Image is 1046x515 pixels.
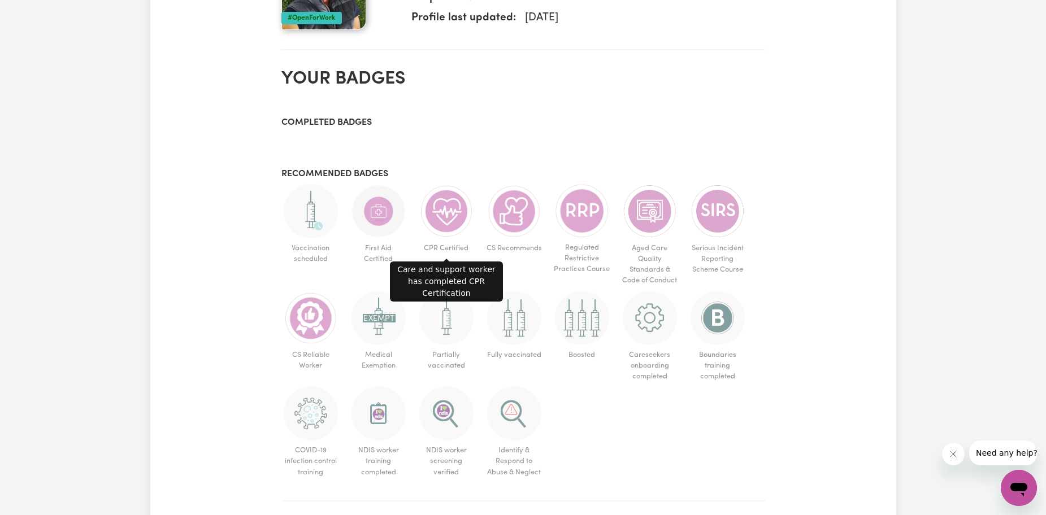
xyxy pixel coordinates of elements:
img: CS Academy: Introduction to NDIS Worker Training course completed [351,386,406,440]
img: CS Academy: Boundaries in care and support work course completed [691,291,745,345]
span: Aged Care Quality Standards & Code of Conduct [620,238,679,291]
div: #OpenForWork [281,12,342,24]
img: Care and support worker has received 1 dose of the COVID-19 vaccine [419,291,474,345]
img: CS Academy: Identify & Respond to Abuse & Neglect in Aged & Disability course completed [487,386,541,440]
img: Care worker is recommended by Careseekers [487,184,541,238]
iframe: Close message [942,443,965,465]
span: Boundaries training completed [688,345,747,387]
img: Care and support worker has booked an appointment and is waiting for the first dose of the COVID-... [284,184,338,238]
h3: Completed badges [281,117,765,128]
iframe: Button to launch messaging window [1001,470,1037,506]
dd: [DATE] [516,10,756,27]
span: CPR Certified [417,238,476,258]
span: Need any help? [7,8,68,17]
img: CS Academy: COVID-19 Infection Control Training course completed [284,386,338,440]
img: CS Academy: Serious Incident Reporting Scheme course completed [691,184,745,238]
span: Regulated Restrictive Practices Course [553,238,611,280]
img: NDIS Worker Screening Verified [419,386,474,440]
span: Partially vaccinated [417,345,476,376]
span: Serious Incident Reporting Scheme Course [688,238,747,280]
span: Careseekers onboarding completed [620,345,679,387]
dt: Profile last updated: [411,10,516,31]
img: Care and support worker has completed First Aid Certification [351,184,406,238]
img: Care and support worker has received 2 doses of COVID-19 vaccine [487,291,541,345]
span: Boosted [553,345,611,365]
span: NDIS worker training completed [349,440,408,482]
span: Fully vaccinated [485,345,544,365]
span: NDIS worker screening verified [417,440,476,482]
span: COVID-19 infection control training [281,440,340,482]
span: First Aid Certified [349,238,408,269]
div: Care and support worker has completed CPR Certification [390,261,503,302]
img: Care worker is most reliable worker [284,291,338,345]
span: Medical Exemption [349,345,408,376]
span: CS Recommends [485,238,544,258]
span: CS Reliable Worker [281,345,340,376]
img: Worker has a medical exemption and cannot receive COVID-19 vaccine [351,291,406,345]
h2: Your badges [281,68,765,90]
img: CS Academy: Regulated Restrictive Practices course completed [555,184,609,238]
img: Care and support worker has completed CPR Certification [419,184,474,238]
h3: Recommended badges [281,169,765,180]
iframe: Message from company [969,440,1037,465]
img: CS Academy: Careseekers Onboarding course completed [623,291,677,345]
span: Vaccination scheduled [281,238,340,269]
img: Care and support worker has received booster dose of COVID-19 vaccination [555,291,609,345]
img: CS Academy: Aged Care Quality Standards & Code of Conduct course completed [623,184,677,238]
span: Identify & Respond to Abuse & Neglect [485,440,544,482]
